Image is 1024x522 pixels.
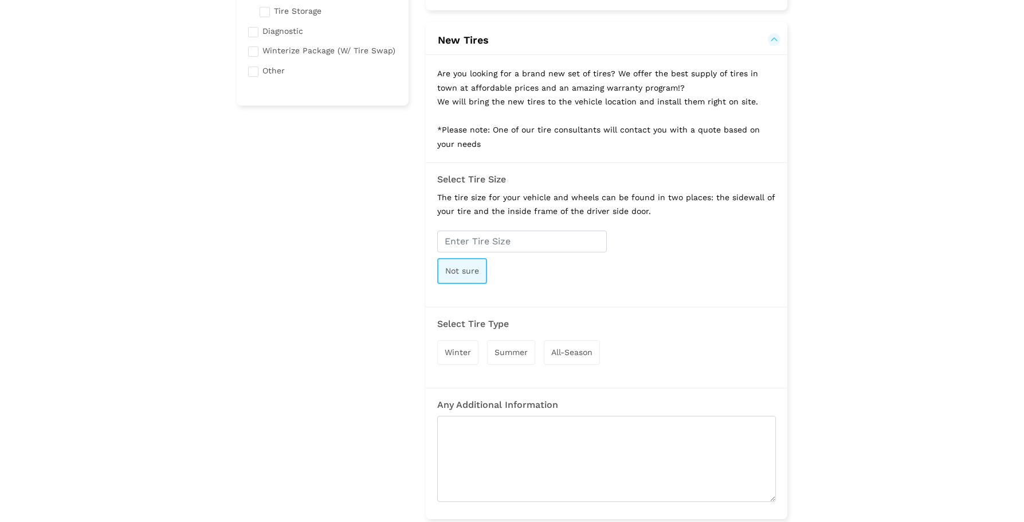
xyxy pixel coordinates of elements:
span: All-Season [551,348,593,357]
h3: Select Tire Type [437,319,776,329]
p: The tire size for your vehicle and wheels can be found in two places: the sidewall of your tire a... [437,190,776,219]
span: Summer [495,348,528,357]
p: Are you looking for a brand new set of tires? We offer the best supply of tires in town at afford... [426,55,787,162]
span: Winter [445,348,471,357]
input: Enter Tire Size [437,231,607,252]
span: Not sure [445,266,479,275]
button: New Tires [437,33,776,47]
h3: Select Tire Size [437,174,776,185]
h3: Any Additional Information [437,400,776,410]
